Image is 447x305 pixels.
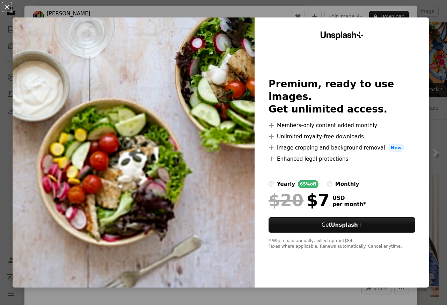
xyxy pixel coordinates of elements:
[332,201,366,208] span: per month *
[269,191,303,209] span: $20
[269,78,415,116] h2: Premium, ready to use images. Get unlimited access.
[269,181,274,187] input: yearly65%off
[335,180,359,188] div: monthly
[269,191,330,209] div: $7
[327,181,332,187] input: monthly
[298,180,318,188] div: 65% off
[269,144,415,152] li: Image cropping and background removal
[331,222,362,228] strong: Unsplash+
[269,238,415,249] div: * When paid annually, billed upfront $84 Taxes where applicable. Renews automatically. Cancel any...
[332,195,366,201] span: USD
[269,217,415,233] button: GetUnsplash+
[269,121,415,130] li: Members-only content added monthly
[388,144,405,152] span: New
[269,132,415,141] li: Unlimited royalty-free downloads
[277,180,295,188] div: yearly
[269,155,415,163] li: Enhanced legal protections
